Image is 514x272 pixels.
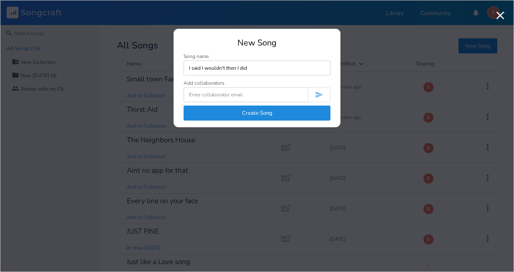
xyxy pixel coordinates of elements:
div: Song name [184,54,330,59]
div: New Song [184,39,330,47]
input: Enter collaborator email [184,87,308,102]
input: Enter song name [184,60,330,76]
button: Create Song [184,106,330,121]
button: Invite [308,87,330,102]
div: Add collaborators [184,81,224,86]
